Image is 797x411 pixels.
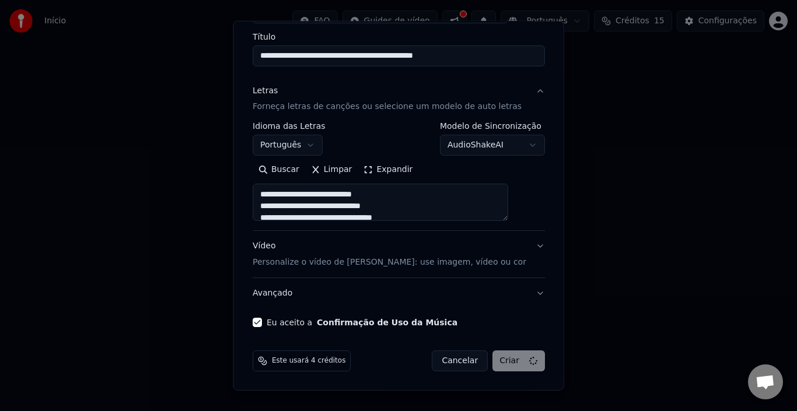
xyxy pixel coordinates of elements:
[439,122,544,130] label: Modelo de Sincronização
[253,160,305,179] button: Buscar
[253,75,545,122] button: LetrasForneça letras de canções ou selecione um modelo de auto letras
[253,278,545,308] button: Avançado
[305,160,358,179] button: Limpar
[358,160,418,179] button: Expandir
[253,240,526,268] div: Vídeo
[317,318,457,326] button: Eu aceito a
[253,122,545,230] div: LetrasForneça letras de canções ou selecione um modelo de auto letras
[267,318,457,326] label: Eu aceito a
[253,122,326,130] label: Idioma das Letras
[253,257,526,268] p: Personalize o vídeo de [PERSON_NAME]: use imagem, vídeo ou cor
[253,101,522,113] p: Forneça letras de canções ou selecione um modelo de auto letras
[253,32,545,40] label: Título
[253,85,278,96] div: Letras
[272,356,345,366] span: Este usará 4 créditos
[432,350,488,371] button: Cancelar
[253,231,545,277] button: VídeoPersonalize o vídeo de [PERSON_NAME]: use imagem, vídeo ou cor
